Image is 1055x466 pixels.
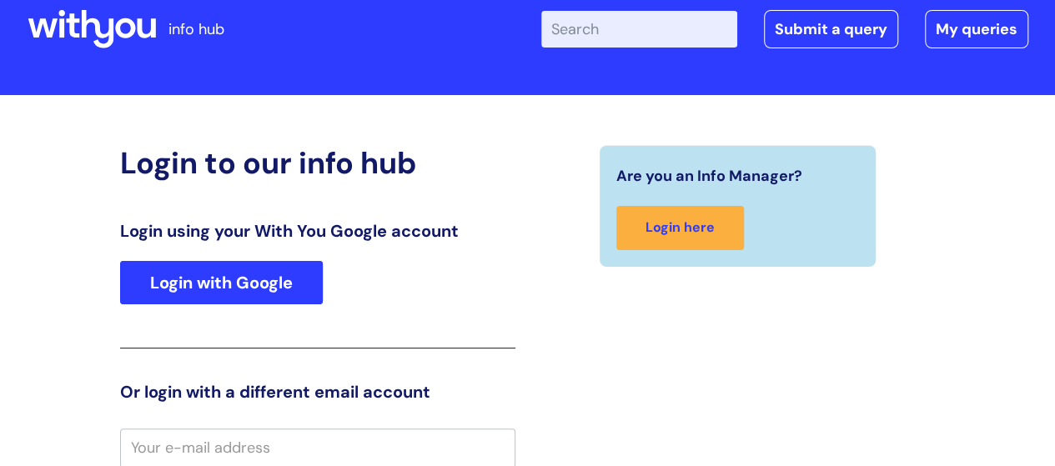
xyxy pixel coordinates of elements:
[616,163,802,189] span: Are you an Info Manager?
[925,10,1028,48] a: My queries
[168,16,224,43] p: info hub
[120,261,323,304] a: Login with Google
[120,221,515,241] h3: Login using your With You Google account
[120,145,515,181] h2: Login to our info hub
[120,382,515,402] h3: Or login with a different email account
[764,10,898,48] a: Submit a query
[616,206,744,250] a: Login here
[541,11,737,48] input: Search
